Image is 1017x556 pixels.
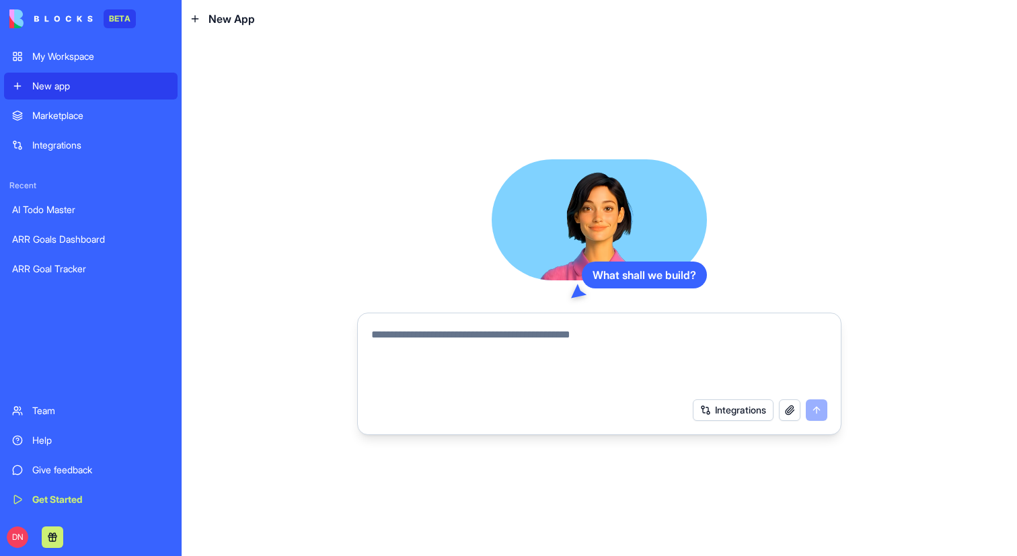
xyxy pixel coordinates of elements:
[104,9,136,28] div: BETA
[4,180,178,191] span: Recent
[4,102,178,129] a: Marketplace
[4,132,178,159] a: Integrations
[4,255,178,282] a: ARR Goal Tracker
[9,9,93,28] img: logo
[693,399,774,421] button: Integrations
[4,226,178,253] a: ARR Goals Dashboard
[4,43,178,70] a: My Workspace
[4,456,178,483] a: Give feedback
[12,233,169,246] div: ARR Goals Dashboard
[32,50,169,63] div: My Workspace
[582,262,707,288] div: What shall we build?
[12,203,169,216] div: AI Todo Master
[209,11,255,27] span: New App
[4,397,178,424] a: Team
[32,463,169,477] div: Give feedback
[32,138,169,152] div: Integrations
[7,526,28,548] span: DN
[12,262,169,276] div: ARR Goal Tracker
[32,434,169,447] div: Help
[32,79,169,93] div: New app
[9,9,136,28] a: BETA
[32,493,169,506] div: Get Started
[4,427,178,454] a: Help
[4,73,178,100] a: New app
[4,196,178,223] a: AI Todo Master
[32,109,169,122] div: Marketplace
[4,486,178,513] a: Get Started
[32,404,169,418] div: Team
